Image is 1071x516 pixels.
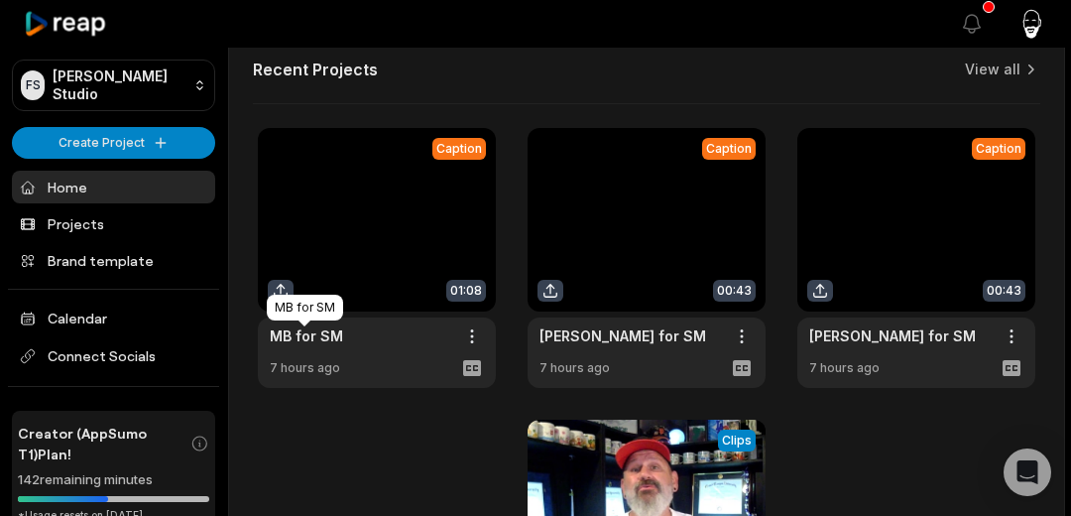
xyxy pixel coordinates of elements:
[267,295,343,321] div: MB for SM
[12,302,215,334] a: Calendar
[12,338,215,374] span: Connect Socials
[809,325,976,346] a: [PERSON_NAME] for SM
[21,70,45,100] div: FS
[12,127,215,159] button: Create Project
[1004,449,1051,496] div: Open Intercom Messenger
[18,423,190,464] span: Creator (AppSumo T1) Plan!
[253,60,378,79] h2: Recent Projects
[12,171,215,203] a: Home
[539,325,706,346] a: [PERSON_NAME] for SM
[53,67,185,103] p: [PERSON_NAME] Studio
[12,244,215,277] a: Brand template
[12,207,215,240] a: Projects
[18,470,209,490] div: 142 remaining minutes
[965,60,1020,79] a: View all
[270,325,343,346] a: MB for SM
